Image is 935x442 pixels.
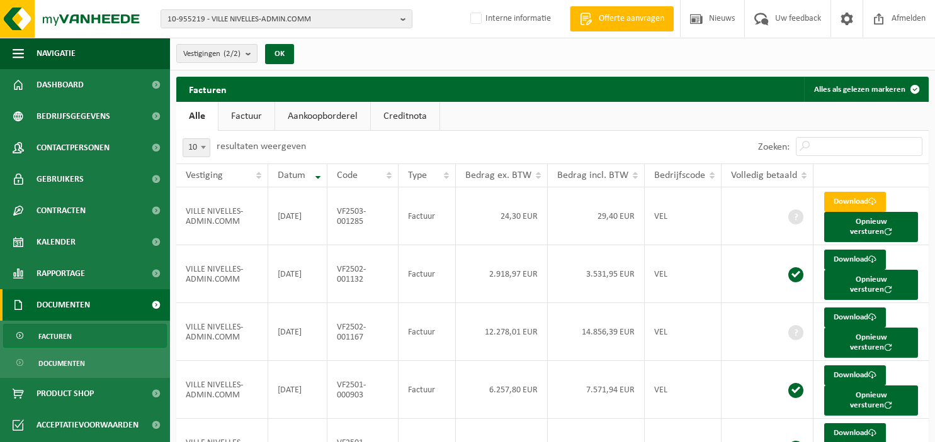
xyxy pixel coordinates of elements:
span: Kalender [37,226,76,258]
a: Factuur [218,102,275,131]
button: Opnieuw versturen [824,328,918,358]
td: Factuur [399,303,456,361]
a: Download [824,307,886,328]
td: [DATE] [268,187,327,245]
a: Download [824,250,886,270]
a: Aankoopborderel [275,102,370,131]
button: Opnieuw versturen [824,212,918,242]
td: VILLE NIVELLES-ADMIN.COMM [176,187,268,245]
span: Vestiging [186,170,223,180]
button: Opnieuw versturen [824,385,918,416]
button: Vestigingen(2/2) [176,44,258,63]
span: 10 [183,139,210,157]
a: Documenten [3,351,167,375]
span: Vestigingen [183,45,241,64]
span: Facturen [38,324,72,348]
td: 3.531,95 EUR [548,245,645,303]
a: Facturen [3,324,167,348]
td: VILLE NIVELLES-ADMIN.COMM [176,361,268,419]
button: OK [265,44,294,64]
button: Alles als gelezen markeren [804,77,927,102]
button: 10-955219 - VILLE NIVELLES-ADMIN.COMM [161,9,412,28]
td: VEL [645,187,722,245]
span: Gebruikers [37,163,84,195]
a: Alle [176,102,218,131]
td: 24,30 EUR [456,187,548,245]
label: Interne informatie [468,9,551,28]
span: 10 [183,138,210,157]
a: Creditnota [371,102,439,131]
td: Factuur [399,187,456,245]
td: 29,40 EUR [548,187,645,245]
span: Bedrag incl. BTW [557,170,628,180]
a: Download [824,192,886,212]
td: 12.278,01 EUR [456,303,548,361]
span: Bedrijfscode [654,170,705,180]
span: Documenten [37,289,90,321]
span: Navigatie [37,38,76,69]
td: VEL [645,361,722,419]
td: VF2502-001132 [327,245,399,303]
span: Documenten [38,351,85,375]
span: Dashboard [37,69,84,101]
td: Factuur [399,361,456,419]
td: 14.856,39 EUR [548,303,645,361]
span: Datum [278,170,305,180]
td: 6.257,80 EUR [456,361,548,419]
td: 2.918,97 EUR [456,245,548,303]
span: Rapportage [37,258,85,289]
label: resultaten weergeven [217,141,306,152]
a: Download [824,365,886,385]
span: Code [337,170,358,180]
td: 7.571,94 EUR [548,361,645,419]
td: [DATE] [268,361,327,419]
span: Volledig betaald [731,170,797,180]
span: Acceptatievoorwaarden [37,409,139,441]
h2: Facturen [176,77,239,101]
span: Bedrijfsgegevens [37,101,110,132]
td: VF2502-001167 [327,303,399,361]
td: Factuur [399,245,456,303]
td: VILLE NIVELLES-ADMIN.COMM [176,303,268,361]
span: Bedrag ex. BTW [465,170,531,180]
span: Product Shop [37,378,94,409]
td: VILLE NIVELLES-ADMIN.COMM [176,245,268,303]
span: 10-955219 - VILLE NIVELLES-ADMIN.COMM [167,10,395,29]
span: Type [408,170,427,180]
span: Contactpersonen [37,132,110,163]
a: Offerte aanvragen [570,6,674,31]
td: VEL [645,303,722,361]
td: [DATE] [268,245,327,303]
td: VEL [645,245,722,303]
td: VF2501-000903 [327,361,399,419]
count: (2/2) [224,50,241,58]
span: Offerte aanvragen [596,13,667,25]
td: [DATE] [268,303,327,361]
span: Contracten [37,195,86,226]
label: Zoeken: [758,142,790,152]
button: Opnieuw versturen [824,270,918,300]
td: VF2503-001285 [327,187,399,245]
